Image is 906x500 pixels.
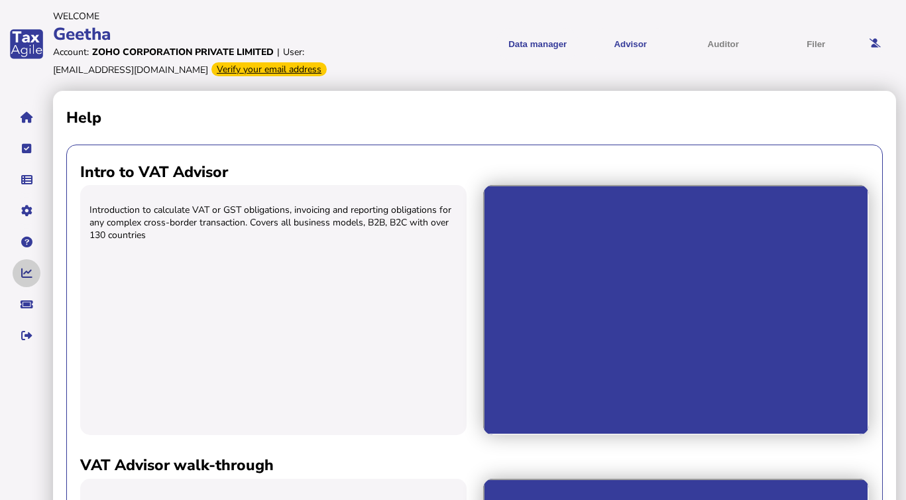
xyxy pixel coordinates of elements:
div: [EMAIL_ADDRESS][DOMAIN_NAME] [53,64,208,76]
button: Home [13,103,40,131]
button: Insights [13,259,40,287]
button: Data manager [13,166,40,194]
div: Geetha [53,23,452,46]
button: Shows a dropdown of Data manager options [496,28,579,60]
menu: navigate products [459,28,858,60]
div: | [277,46,280,58]
iframe: Intro to VAT Advisor - cross-border transaction calculations, invoicing & reporting [483,185,870,435]
button: Raise a support ticket [13,290,40,318]
p: Introduction to calculate VAT or GST obligations, invoicing and reporting obligations for any com... [89,204,457,241]
div: Verify your email address [211,62,327,76]
button: Shows a dropdown of VAT Advisor options [589,28,672,60]
h2: VAT Advisor walk-through [80,455,869,475]
button: Filer [774,28,858,60]
button: Manage settings [13,197,40,225]
div: Welcome [53,10,452,23]
div: User: [283,46,304,58]
button: Help pages [13,228,40,256]
div: Zoho Corporation Private limited [92,46,274,58]
h2: Help [66,107,883,128]
button: Tasks [13,135,40,162]
button: Auditor [681,28,765,60]
h2: Intro to VAT Advisor [80,162,869,182]
i: Email needs to be verified [870,39,881,48]
button: Sign out [13,322,40,349]
div: Account: [53,46,89,58]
